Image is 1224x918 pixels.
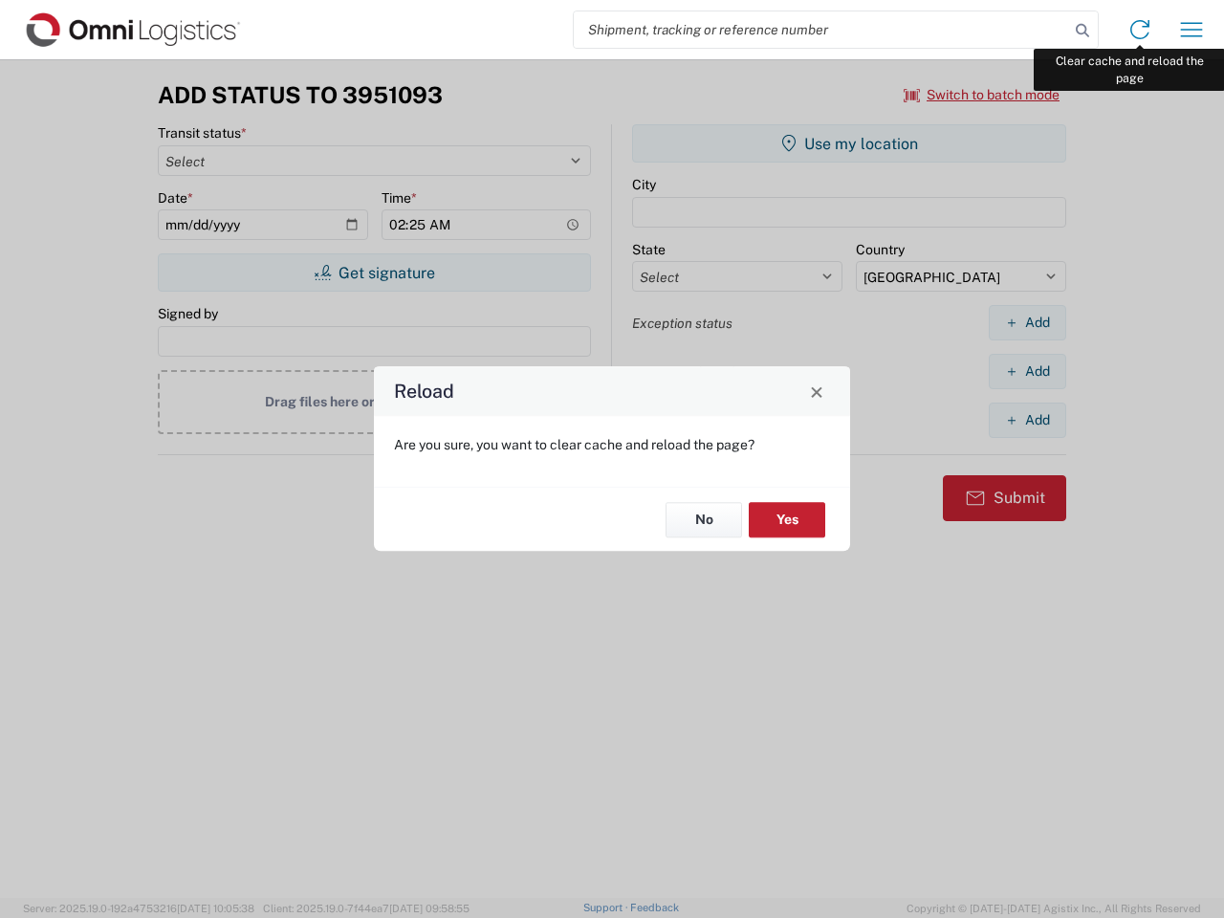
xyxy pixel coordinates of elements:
button: Close [803,378,830,404]
button: Yes [749,502,825,537]
input: Shipment, tracking or reference number [574,11,1069,48]
p: Are you sure, you want to clear cache and reload the page? [394,436,830,453]
h4: Reload [394,378,454,405]
button: No [666,502,742,537]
